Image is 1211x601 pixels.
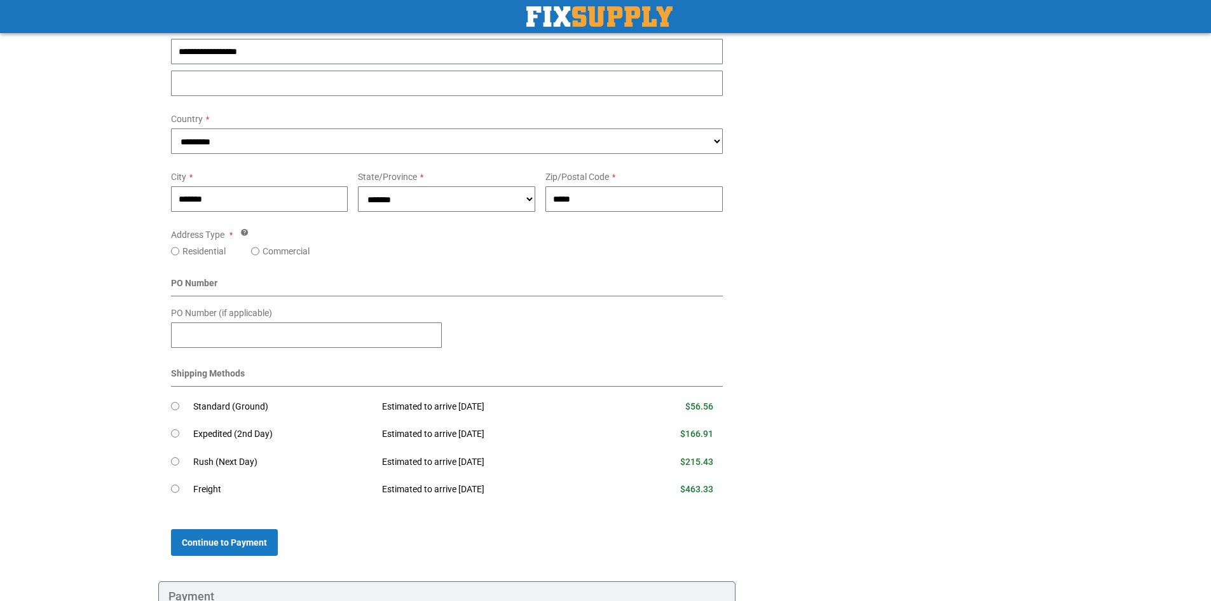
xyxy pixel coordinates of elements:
[193,393,373,421] td: Standard (Ground)
[685,401,713,411] span: $56.56
[263,245,310,258] label: Commercial
[171,172,186,182] span: City
[182,537,267,548] span: Continue to Payment
[171,24,229,34] span: Street Address
[373,476,618,504] td: Estimated to arrive [DATE]
[358,172,417,182] span: State/Province
[526,6,673,27] a: store logo
[680,484,713,494] span: $463.33
[526,6,673,27] img: Fix Industrial Supply
[545,172,609,182] span: Zip/Postal Code
[171,114,203,124] span: Country
[193,420,373,448] td: Expedited (2nd Day)
[171,367,723,387] div: Shipping Methods
[680,429,713,439] span: $166.91
[171,308,272,318] span: PO Number (if applicable)
[373,393,618,421] td: Estimated to arrive [DATE]
[171,529,278,556] button: Continue to Payment
[171,277,723,296] div: PO Number
[182,245,226,258] label: Residential
[193,476,373,504] td: Freight
[171,230,224,240] span: Address Type
[373,448,618,476] td: Estimated to arrive [DATE]
[193,448,373,476] td: Rush (Next Day)
[373,420,618,448] td: Estimated to arrive [DATE]
[680,457,713,467] span: $215.43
